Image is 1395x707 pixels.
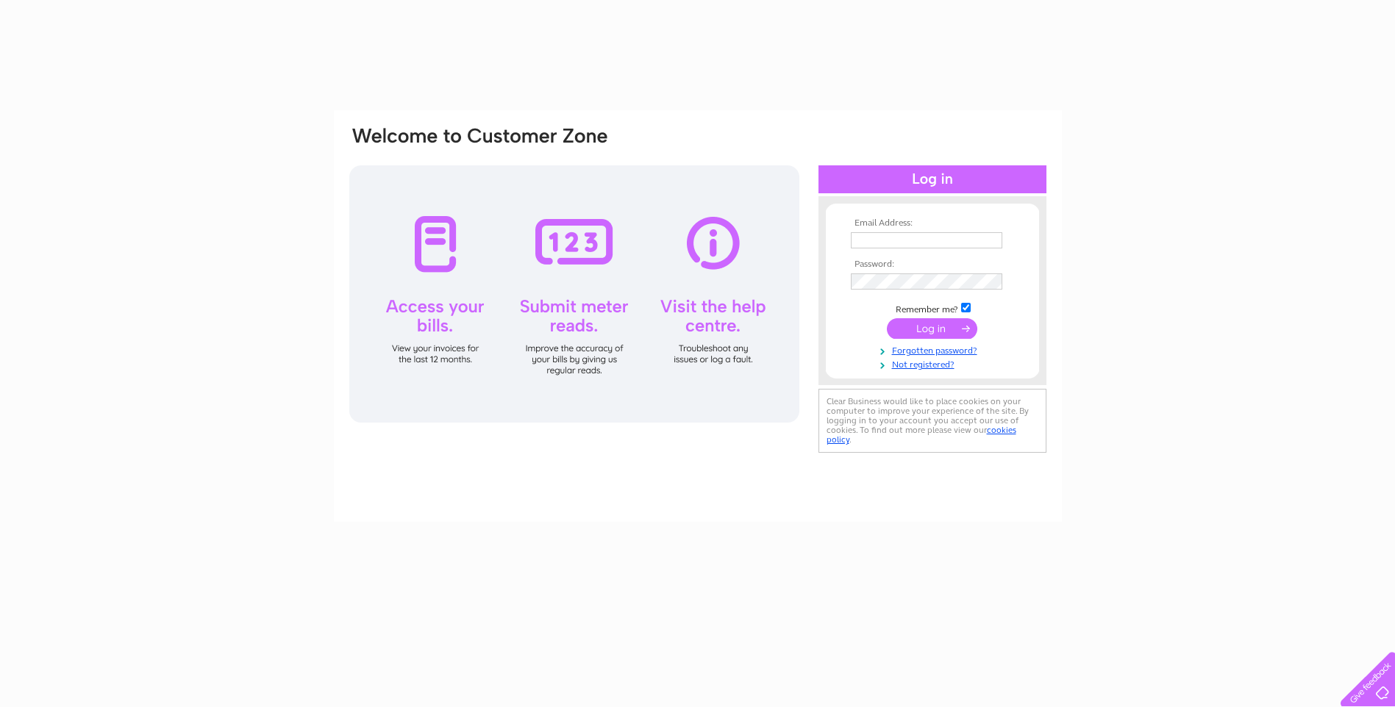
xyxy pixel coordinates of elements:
[827,425,1016,445] a: cookies policy
[851,342,1018,356] a: Forgotten password?
[847,301,1018,315] td: Remember me?
[887,318,977,339] input: Submit
[851,356,1018,370] a: Not registered?
[818,389,1046,453] div: Clear Business would like to place cookies on your computer to improve your experience of the sit...
[847,218,1018,229] th: Email Address:
[847,259,1018,270] th: Password:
